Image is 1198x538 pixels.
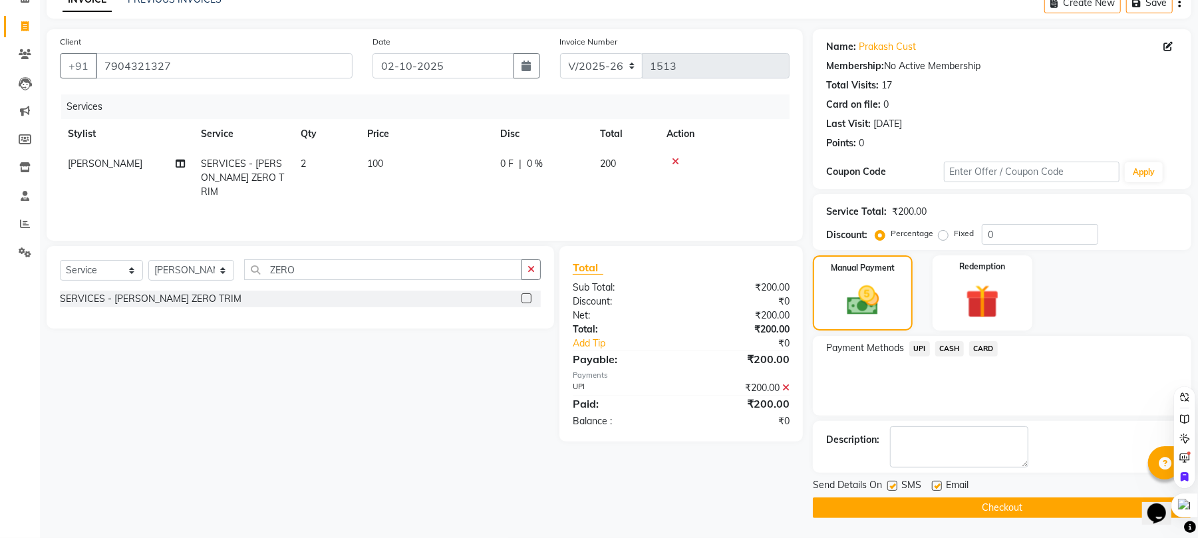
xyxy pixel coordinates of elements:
div: Discount: [563,295,681,309]
div: ₹200.00 [681,323,800,336]
div: Balance : [563,414,681,428]
span: Email [946,478,969,495]
div: Payments [573,370,790,381]
button: Apply [1125,162,1163,182]
div: Name: [826,40,856,54]
span: SMS [901,478,921,495]
span: UPI [909,341,930,356]
div: Total: [563,323,681,336]
th: Action [659,119,790,149]
span: | [519,157,522,171]
label: Redemption [959,261,1005,273]
th: Service [193,119,293,149]
th: Total [592,119,659,149]
label: Date [373,36,390,48]
button: +91 [60,53,97,78]
div: Points: [826,136,856,150]
button: Checkout [813,497,1191,518]
div: Payable: [563,351,681,367]
span: Total [573,261,603,275]
a: Prakash Cust [859,40,916,54]
span: Payment Methods [826,341,904,355]
span: [PERSON_NAME] [68,158,142,170]
div: ₹200.00 [681,309,800,323]
div: Net: [563,309,681,323]
div: SERVICES - [PERSON_NAME] ZERO TRIM [60,292,241,306]
label: Client [60,36,81,48]
img: _gift.svg [955,281,1010,323]
div: UPI [563,381,681,395]
span: SERVICES - [PERSON_NAME] ZERO TRIM [201,158,284,198]
div: ₹200.00 [681,281,800,295]
div: ₹0 [681,295,800,309]
div: ₹0 [701,336,800,350]
div: ₹200.00 [681,396,800,412]
div: ₹200.00 [681,381,800,395]
span: Send Details On [813,478,882,495]
th: Disc [492,119,592,149]
input: Search by Name/Mobile/Email/Code [96,53,353,78]
div: Total Visits: [826,78,879,92]
div: 17 [881,78,892,92]
input: Search or Scan [244,259,522,280]
input: Enter Offer / Coupon Code [944,162,1120,182]
label: Manual Payment [831,262,895,274]
div: Discount: [826,228,867,242]
div: 0 [883,98,889,112]
img: _cash.svg [837,282,889,319]
div: ₹200.00 [892,205,927,219]
span: 0 % [527,157,543,171]
div: [DATE] [873,117,902,131]
div: No Active Membership [826,59,1178,73]
div: Paid: [563,396,681,412]
div: 0 [859,136,864,150]
div: Service Total: [826,205,887,219]
span: CARD [969,341,998,356]
div: Card on file: [826,98,881,112]
th: Stylist [60,119,193,149]
div: Membership: [826,59,884,73]
span: CASH [935,341,964,356]
div: ₹200.00 [681,351,800,367]
a: Add Tip [563,336,701,350]
span: 2 [301,158,306,170]
th: Price [359,119,492,149]
span: 200 [600,158,616,170]
div: Services [61,94,800,119]
span: 100 [367,158,383,170]
th: Qty [293,119,359,149]
div: ₹0 [681,414,800,428]
div: Sub Total: [563,281,681,295]
label: Invoice Number [560,36,618,48]
div: Coupon Code [826,165,943,179]
iframe: chat widget [1142,485,1185,525]
label: Fixed [954,227,974,239]
div: Description: [826,433,879,447]
span: 0 F [500,157,514,171]
div: Last Visit: [826,117,871,131]
label: Percentage [891,227,933,239]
